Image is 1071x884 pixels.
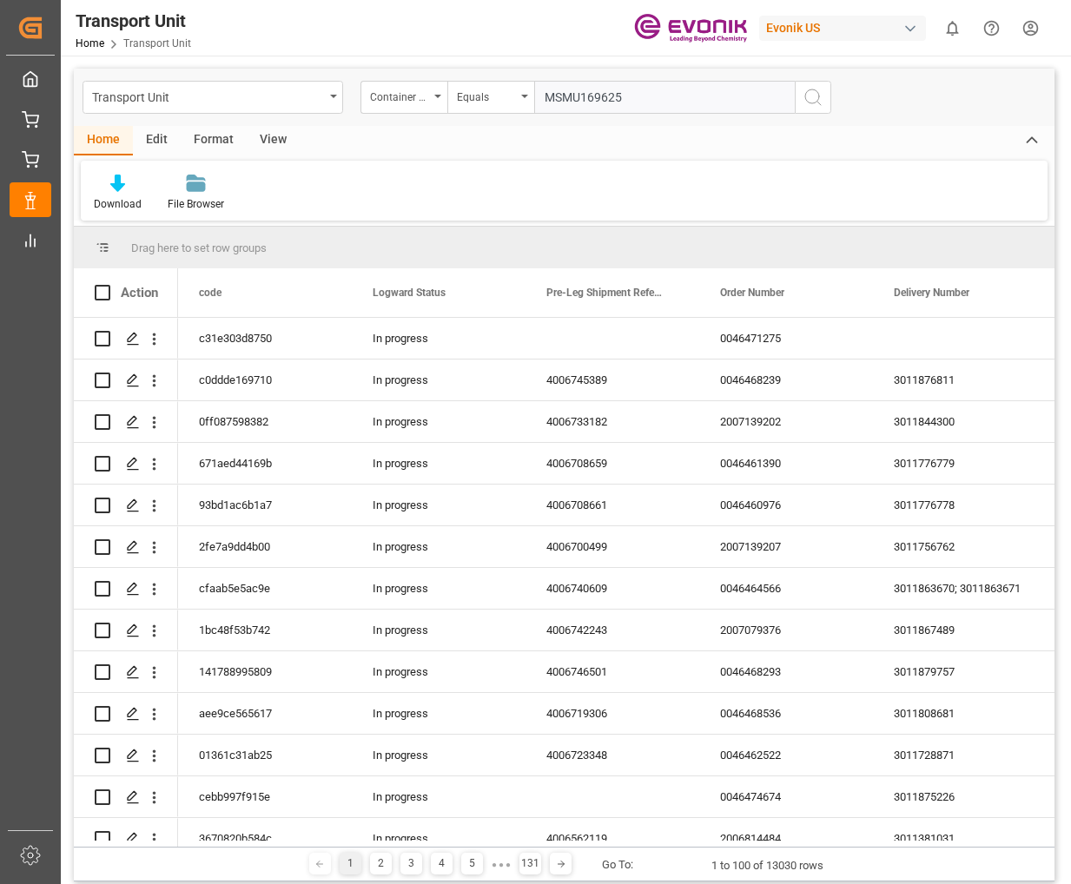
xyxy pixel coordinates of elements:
div: 3011776778 [873,485,1047,525]
div: 131 [519,853,541,874]
div: In progress [352,776,526,817]
div: In progress [352,735,526,775]
div: 3011776779 [873,443,1047,484]
div: 0046468293 [699,651,873,692]
div: 4006708661 [526,485,699,525]
div: 4006723348 [526,735,699,775]
div: In progress [352,318,526,359]
div: 671aed44169b [178,443,352,484]
div: 4006733182 [526,401,699,442]
div: Press SPACE to select this row. [74,485,178,526]
div: Transport Unit [92,85,324,107]
div: c31e303d8750 [178,318,352,359]
div: 3 [400,853,422,874]
div: In progress [352,526,526,567]
div: Press SPACE to select this row. [74,443,178,485]
div: 2007079376 [699,610,873,650]
div: 141788995809 [178,651,352,692]
div: File Browser [168,196,224,212]
div: 3011808681 [873,693,1047,734]
div: 3011844300 [873,401,1047,442]
div: Press SPACE to select this row. [74,735,178,776]
button: search button [795,81,831,114]
div: Press SPACE to select this row. [74,526,178,568]
div: 1 to 100 of 13030 rows [711,857,823,874]
div: c0ddde169710 [178,360,352,400]
div: 3011863670; 3011863671 [873,568,1047,609]
div: 1 [340,853,361,874]
div: 4006562119 [526,818,699,859]
div: 0046468239 [699,360,873,400]
button: Help Center [972,9,1011,48]
button: Evonik US [759,11,933,44]
div: Press SPACE to select this row. [74,318,178,360]
div: Container Number [370,85,429,105]
div: 0046474674 [699,776,873,817]
div: In progress [352,568,526,609]
span: Delivery Number [894,287,969,299]
input: Type to search [534,81,795,114]
div: 4006719306 [526,693,699,734]
div: 3011728871 [873,735,1047,775]
div: 3011867489 [873,610,1047,650]
div: 0046471275 [699,318,873,359]
div: 2006814484 [699,818,873,859]
div: 3011879757 [873,651,1047,692]
div: 1bc48f53b742 [178,610,352,650]
a: Home [76,37,104,49]
div: 3011756762 [873,526,1047,567]
div: 4006746501 [526,651,699,692]
div: 4006740609 [526,568,699,609]
div: 4006742243 [526,610,699,650]
div: Press SPACE to select this row. [74,610,178,651]
div: Press SPACE to select this row. [74,568,178,610]
div: 2fe7a9dd4b00 [178,526,352,567]
button: open menu [83,81,343,114]
div: View [247,126,300,155]
div: 3011875226 [873,776,1047,817]
div: In progress [352,485,526,525]
span: Logward Status [373,287,446,299]
button: open menu [447,81,534,114]
div: 0046464566 [699,568,873,609]
div: 4006708659 [526,443,699,484]
div: 3670820b584c [178,818,352,859]
div: 3011381031 [873,818,1047,859]
button: show 0 new notifications [933,9,972,48]
div: In progress [352,818,526,859]
div: In progress [352,693,526,734]
div: In progress [352,360,526,400]
div: Press SPACE to select this row. [74,818,178,860]
div: Press SPACE to select this row. [74,693,178,735]
div: 93bd1ac6b1a7 [178,485,352,525]
div: In progress [352,443,526,484]
div: 0046460976 [699,485,873,525]
div: Press SPACE to select this row. [74,651,178,693]
div: aee9ce565617 [178,693,352,734]
div: 5 [461,853,483,874]
button: open menu [360,81,447,114]
span: Drag here to set row groups [131,241,267,254]
div: Press SPACE to select this row. [74,360,178,401]
div: Press SPACE to select this row. [74,401,178,443]
div: Format [181,126,247,155]
img: Evonik-brand-mark-Deep-Purple-RGB.jpeg_1700498283.jpeg [634,13,747,43]
div: cebb997f915e [178,776,352,817]
div: Go To: [602,856,633,874]
div: 0046468536 [699,693,873,734]
span: Pre-Leg Shipment Reference Evonik [546,287,663,299]
div: ● ● ● [492,858,511,871]
div: 01361c31ab25 [178,735,352,775]
div: Download [94,196,142,212]
div: 0046461390 [699,443,873,484]
div: 0046462522 [699,735,873,775]
div: 4 [431,853,453,874]
div: 2 [370,853,392,874]
div: Edit [133,126,181,155]
span: code [199,287,221,299]
div: 0ff087598382 [178,401,352,442]
div: Home [74,126,133,155]
div: 2007139207 [699,526,873,567]
div: Press SPACE to select this row. [74,776,178,818]
span: Order Number [720,287,784,299]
